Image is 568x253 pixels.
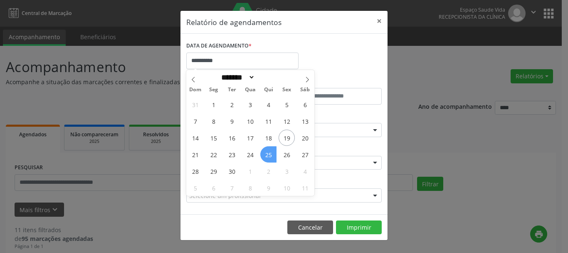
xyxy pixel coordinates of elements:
span: Outubro 7, 2025 [224,180,240,196]
span: Setembro 6, 2025 [297,96,313,113]
span: Setembro 26, 2025 [279,146,295,163]
span: Setembro 2, 2025 [224,96,240,113]
span: Setembro 21, 2025 [187,146,203,163]
span: Setembro 23, 2025 [224,146,240,163]
span: Outubro 10, 2025 [279,180,295,196]
span: Sáb [296,87,314,93]
label: ATÉ [286,75,382,88]
span: Qua [241,87,259,93]
span: Setembro 10, 2025 [242,113,258,129]
span: Outubro 11, 2025 [297,180,313,196]
span: Setembro 3, 2025 [242,96,258,113]
button: Close [371,11,388,31]
span: Outubro 5, 2025 [187,180,203,196]
span: Setembro 14, 2025 [187,130,203,146]
span: Agosto 31, 2025 [187,96,203,113]
span: Outubro 8, 2025 [242,180,258,196]
label: DATA DE AGENDAMENTO [186,40,252,53]
span: Setembro 25, 2025 [260,146,277,163]
span: Outubro 3, 2025 [279,163,295,179]
span: Outubro 6, 2025 [205,180,222,196]
select: Month [218,73,255,82]
span: Setembro 7, 2025 [187,113,203,129]
span: Outubro 9, 2025 [260,180,277,196]
span: Sex [278,87,296,93]
span: Setembro 12, 2025 [279,113,295,129]
span: Setembro 17, 2025 [242,130,258,146]
span: Setembro 4, 2025 [260,96,277,113]
button: Cancelar [287,220,333,235]
span: Outubro 2, 2025 [260,163,277,179]
span: Setembro 13, 2025 [297,113,313,129]
input: Year [255,73,282,82]
span: Outubro 1, 2025 [242,163,258,179]
span: Selecione um profissional [189,191,261,200]
span: Setembro 30, 2025 [224,163,240,179]
span: Setembro 1, 2025 [205,96,222,113]
span: Setembro 22, 2025 [205,146,222,163]
span: Setembro 19, 2025 [279,130,295,146]
button: Imprimir [336,220,382,235]
span: Seg [205,87,223,93]
span: Setembro 18, 2025 [260,130,277,146]
span: Setembro 24, 2025 [242,146,258,163]
span: Setembro 15, 2025 [205,130,222,146]
span: Setembro 27, 2025 [297,146,313,163]
span: Setembro 5, 2025 [279,96,295,113]
span: Dom [186,87,205,93]
span: Setembro 8, 2025 [205,113,222,129]
span: Outubro 4, 2025 [297,163,313,179]
h5: Relatório de agendamentos [186,17,282,28]
span: Setembro 29, 2025 [205,163,222,179]
span: Setembro 11, 2025 [260,113,277,129]
span: Setembro 20, 2025 [297,130,313,146]
span: Qui [259,87,278,93]
span: Setembro 28, 2025 [187,163,203,179]
span: Setembro 9, 2025 [224,113,240,129]
span: Setembro 16, 2025 [224,130,240,146]
span: Ter [223,87,241,93]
